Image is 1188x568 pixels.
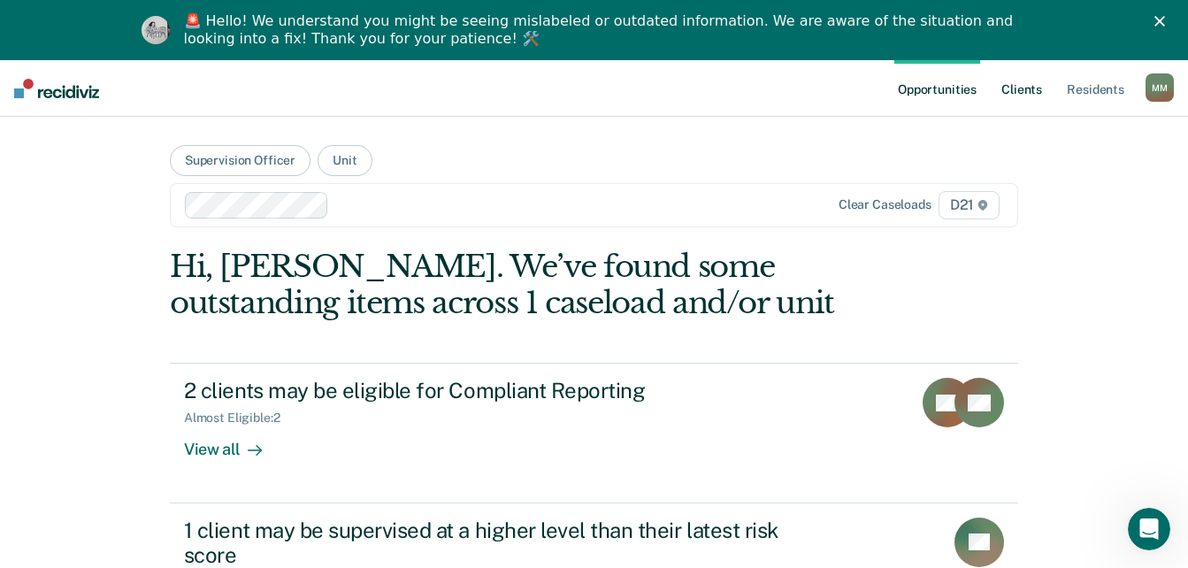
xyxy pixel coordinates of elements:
[170,249,848,321] div: Hi, [PERSON_NAME]. We’ve found some outstanding items across 1 caseload and/or unit
[1063,60,1128,117] a: Residents
[142,16,170,44] img: Profile image for Kim
[1146,73,1174,102] div: M M
[939,191,1000,219] span: D21
[184,426,283,460] div: View all
[998,60,1046,117] a: Clients
[839,197,931,212] div: Clear caseloads
[894,60,980,117] a: Opportunities
[14,79,99,98] img: Recidiviz
[1128,508,1170,550] iframe: Intercom live chat
[184,12,1019,48] div: 🚨 Hello! We understand you might be seeing mislabeled or outdated information. We are aware of th...
[170,363,1018,503] a: 2 clients may be eligible for Compliant ReportingAlmost Eligible:2View all
[1154,16,1172,27] div: Close
[1146,73,1174,102] button: MM
[184,411,295,426] div: Almost Eligible : 2
[184,378,805,403] div: 2 clients may be eligible for Compliant Reporting
[170,145,310,176] button: Supervision Officer
[318,145,372,176] button: Unit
